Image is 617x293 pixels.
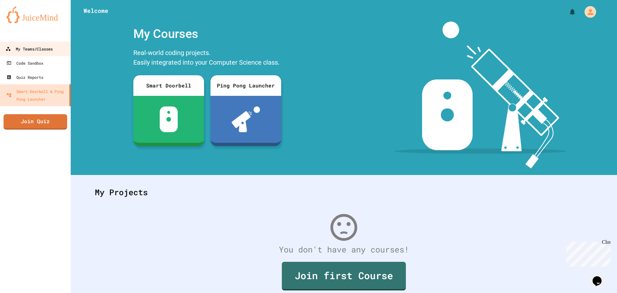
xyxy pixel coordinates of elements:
[3,3,44,41] div: Chat with us now!Close
[130,46,284,70] div: Real-world coding projects. Easily integrated into your Computer Science class.
[394,22,567,169] img: banner-image-my-projects.png
[6,87,67,103] div: Smart Doorbell & Ping Pong Launcher
[557,6,578,17] div: My Notifications
[4,114,67,130] a: Join Quiz
[160,106,178,132] img: sdb-white.svg
[5,45,53,53] div: My Teams/Classes
[564,239,611,267] iframe: chat widget
[282,262,406,290] a: Join first Course
[6,73,43,81] div: Quiz Reports
[88,180,599,205] div: My Projects
[590,267,611,287] iframe: chat widget
[133,75,204,96] div: Smart Doorbell
[210,75,281,96] div: Ping Pong Launcher
[6,6,64,23] img: logo-orange.svg
[88,243,599,256] div: You don't have any courses!
[6,59,43,67] div: Code Sandbox
[578,5,598,19] div: My Account
[130,22,284,46] div: My Courses
[232,106,260,132] img: ppl-with-ball.png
